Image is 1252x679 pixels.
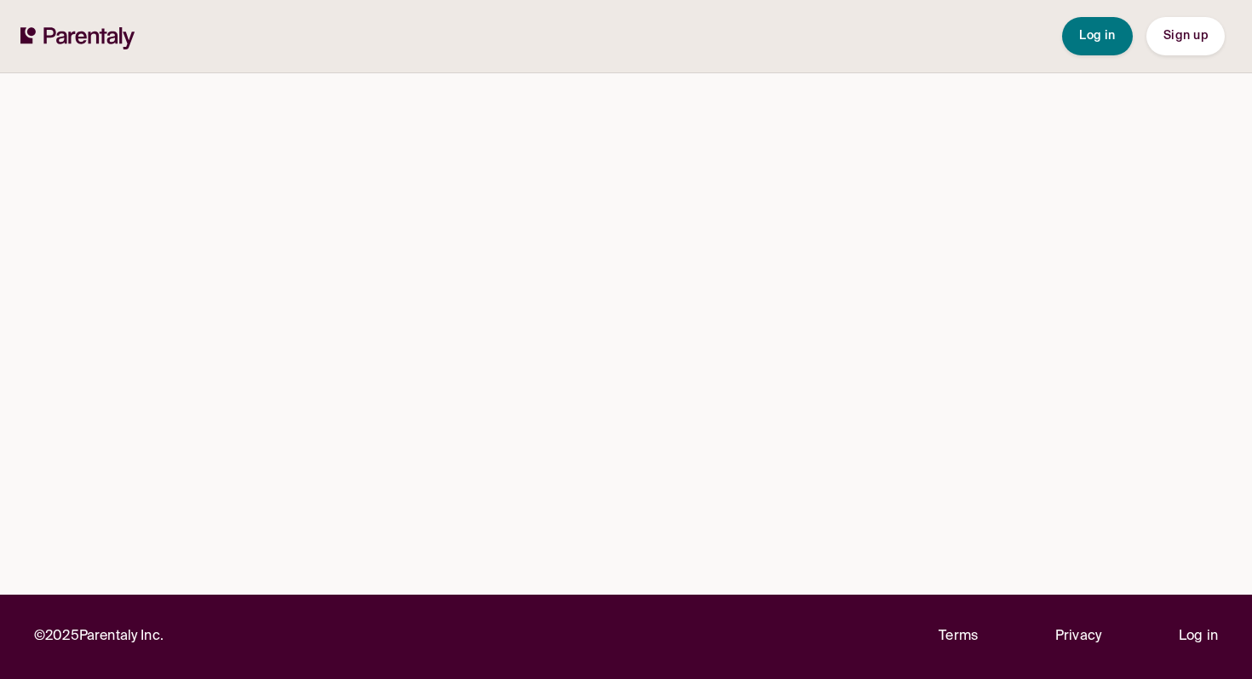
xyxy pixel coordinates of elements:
[34,625,164,648] p: © 2025 Parentaly Inc.
[1179,625,1218,648] a: Log in
[1079,30,1116,42] span: Log in
[1062,17,1133,55] button: Log in
[1163,30,1208,42] span: Sign up
[1146,17,1225,55] button: Sign up
[939,625,978,648] a: Terms
[1055,625,1101,648] a: Privacy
